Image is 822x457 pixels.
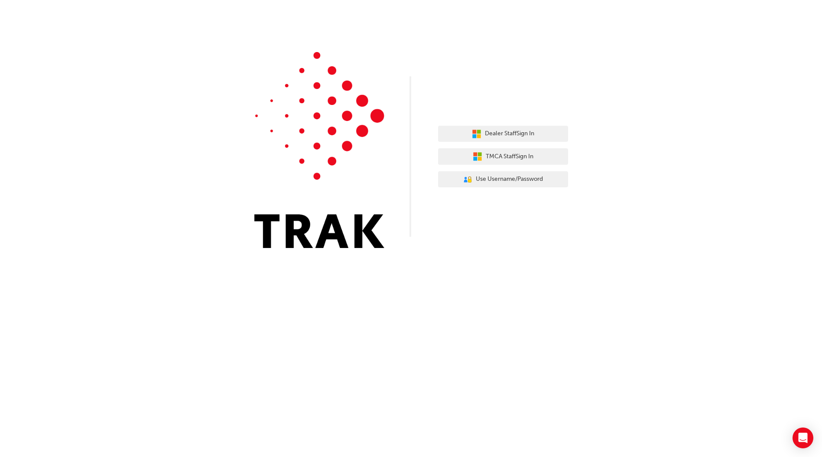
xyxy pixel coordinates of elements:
button: TMCA StaffSign In [438,148,568,165]
span: Dealer Staff Sign In [485,129,534,139]
div: Open Intercom Messenger [793,428,813,448]
button: Dealer StaffSign In [438,126,568,142]
span: Use Username/Password [476,174,543,184]
img: Trak [254,52,384,248]
button: Use Username/Password [438,171,568,188]
span: TMCA Staff Sign In [486,152,533,162]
